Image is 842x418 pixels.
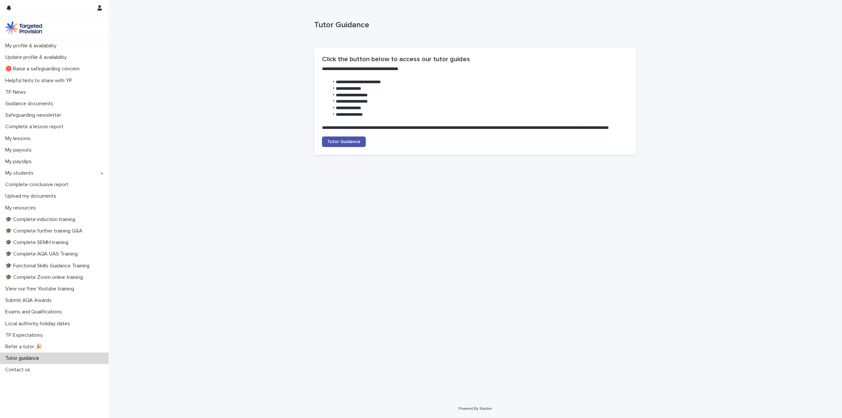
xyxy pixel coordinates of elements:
p: 🎓 Functional Skills Guidance Training [3,263,95,269]
p: 🎓 Complete further training Q&A [3,228,88,234]
p: Complete a lesson report [3,124,69,130]
p: Guidance documents [3,101,59,107]
p: Refer a tutor 🎉 [3,344,47,350]
p: My payouts [3,147,37,153]
a: Powered By Stacker [458,406,492,410]
p: Local authority holiday dates [3,321,75,327]
p: Safeguarding newsletter [3,112,66,118]
p: Helpful hints to share with YP [3,78,77,84]
img: M5nRWzHhSzIhMunXDL62 [5,21,42,35]
p: Contact us [3,367,36,373]
p: 🎓 Complete SEMH training [3,239,74,246]
p: My profile & availability [3,43,62,49]
h2: Click the button below to access our tutor guides [322,55,629,63]
p: 🎓 Complete induction training [3,216,81,223]
p: 🎓 Complete Zoom online training [3,274,88,281]
p: My lessons [3,135,36,142]
p: Upload my documents [3,193,62,199]
p: Update profile & availability [3,54,72,61]
p: Complete conclusive report [3,182,74,188]
p: TP News [3,89,31,95]
p: My resources [3,205,41,211]
p: Tutor guidance [3,355,44,361]
p: 🔴 Raise a safeguarding concern [3,66,85,72]
p: Tutor Guidance [314,20,634,30]
p: Submit AQA Awards [3,297,57,304]
span: Tutor Guidance [327,139,360,144]
p: 🎓 Complete AQA UAS Training [3,251,83,257]
p: Exams and Qualifications [3,309,67,315]
p: View our free Youtube training [3,286,79,292]
p: TP Expectations [3,332,48,338]
p: My payslips [3,159,37,165]
p: My students [3,170,39,176]
a: Tutor Guidance [322,136,366,147]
